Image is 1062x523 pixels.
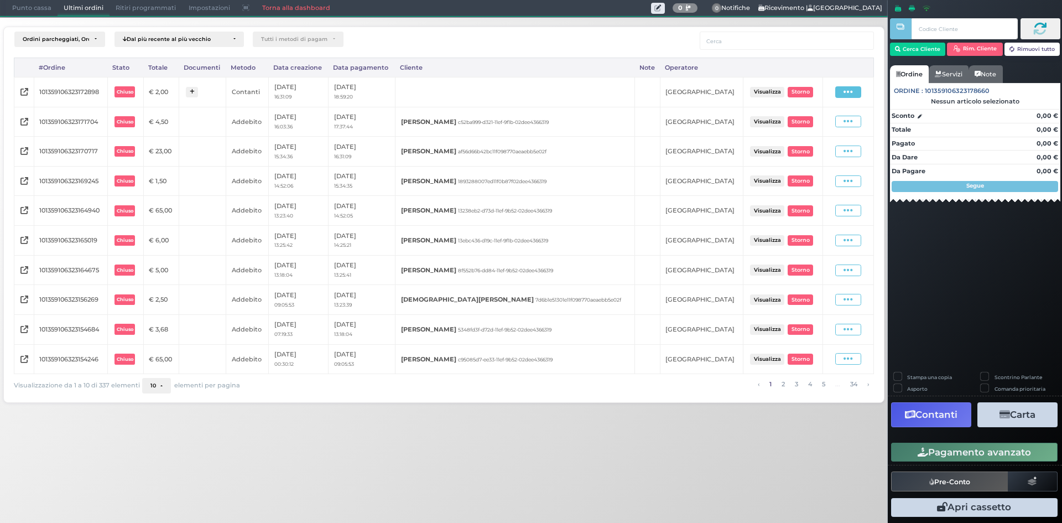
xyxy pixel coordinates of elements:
button: Pre-Conto [891,472,1008,491]
td: [GEOGRAPHIC_DATA] [660,77,743,107]
button: Dal più recente al più vecchio [114,32,244,47]
small: 13:18:04 [334,331,352,337]
td: € 65,00 [143,344,179,374]
button: Storno [788,116,813,127]
input: Cerca [700,32,874,50]
div: Nessun articolo selezionato [890,97,1060,105]
button: Visualizza [750,146,784,157]
span: 10 [150,382,156,389]
a: pagina precedente [754,378,762,390]
b: [PERSON_NAME] [401,355,456,363]
a: alla pagina 34 [847,378,860,390]
small: 8f552b76-dd84-11ef-9b52-02dee4366319 [458,267,553,273]
td: Addebito [226,314,269,344]
td: € 2,50 [143,285,179,315]
div: Ordini parcheggiati, Ordini aperti, Ordini chiusi [23,36,89,43]
button: Cerca Cliente [890,43,946,56]
label: Stampa una copia [907,374,952,381]
b: [DEMOGRAPHIC_DATA][PERSON_NAME] [401,296,534,303]
div: elementi per pagina [142,378,240,393]
button: Storno [788,265,813,275]
button: Storno [788,354,813,364]
small: 7d6b1e51301e11f098770aeaebb5e02f [535,297,621,303]
td: [DATE] [329,255,395,285]
b: Chiuso [117,237,133,243]
strong: 0,00 € [1037,139,1058,147]
small: c95085d7-ee33-11ef-9b52-02dee4366319 [458,356,553,363]
td: [DATE] [329,314,395,344]
td: 101359106323169245 [34,166,107,196]
button: Storno [788,146,813,157]
td: [GEOGRAPHIC_DATA] [660,107,743,137]
td: [GEOGRAPHIC_DATA] [660,137,743,167]
small: 00:30:12 [274,361,294,367]
strong: 0,00 € [1037,126,1058,133]
small: 15:34:36 [274,153,293,159]
strong: Totale [892,126,911,133]
button: Visualizza [750,294,784,305]
td: [GEOGRAPHIC_DATA] [660,314,743,344]
div: Stato [108,58,143,77]
td: Addebito [226,255,269,285]
b: Chiuso [117,267,133,273]
span: 101359106323178660 [925,86,990,96]
b: Chiuso [117,119,133,125]
td: 101359106323154246 [34,344,107,374]
div: Tutti i metodi di pagamento [261,36,327,43]
td: [DATE] [329,166,395,196]
small: 1893288007ed11f0b87f02dee4366319 [458,178,546,184]
strong: 0,00 € [1037,167,1058,175]
small: 13:25:42 [274,242,293,248]
a: alla pagina 3 [792,378,801,390]
button: Storno [788,175,813,186]
small: af56d66b42bc11f098770aeaebb5e02f [458,148,546,154]
strong: 0,00 € [1037,153,1058,161]
strong: Da Pagare [892,167,925,175]
b: [PERSON_NAME] [401,206,456,214]
td: [GEOGRAPHIC_DATA] [660,196,743,226]
button: Storno [788,324,813,335]
strong: 0,00 € [1037,112,1058,120]
small: 07:19:33 [274,331,293,337]
td: [GEOGRAPHIC_DATA] [660,166,743,196]
button: Visualizza [750,175,784,186]
td: 101359106323170717 [34,137,107,167]
td: [DATE] [329,226,395,256]
div: Totale [143,58,179,77]
button: Visualizza [750,265,784,275]
small: 09:05:53 [334,361,354,367]
b: [PERSON_NAME] [401,266,456,274]
a: Servizi [929,65,969,83]
a: alla pagina 4 [805,378,815,390]
td: Addebito [226,226,269,256]
button: Rim. Cliente [947,43,1003,56]
div: #Ordine [34,58,107,77]
td: [DATE] [329,77,395,107]
div: Operatore [660,58,743,77]
a: Torna alla dashboard [256,1,336,16]
td: [DATE] [269,77,329,107]
a: pagina successiva [864,378,872,390]
td: € 1,50 [143,166,179,196]
span: Impostazioni [183,1,236,16]
button: Visualizza [750,87,784,97]
small: 14:52:05 [334,213,353,219]
button: Visualizza [750,354,784,364]
small: 09:05:53 [274,302,294,308]
span: Visualizzazione da 1 a 10 di 337 elementi [14,379,140,392]
td: Addebito [226,137,269,167]
b: Chiuso [117,297,133,302]
b: Chiuso [117,208,133,214]
span: Ritiri programmati [110,1,182,16]
td: [DATE] [269,226,329,256]
td: Addebito [226,344,269,374]
small: 13ebc436-d19c-11ef-9f1b-02dee4366319 [458,237,548,244]
small: 18:59:20 [334,94,353,100]
span: 0 [712,3,722,13]
button: Storno [788,294,813,305]
div: Cliente [395,58,634,77]
small: 16:31:09 [274,94,291,100]
td: [DATE] [269,196,329,226]
div: Metodo [226,58,269,77]
td: Addebito [226,166,269,196]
